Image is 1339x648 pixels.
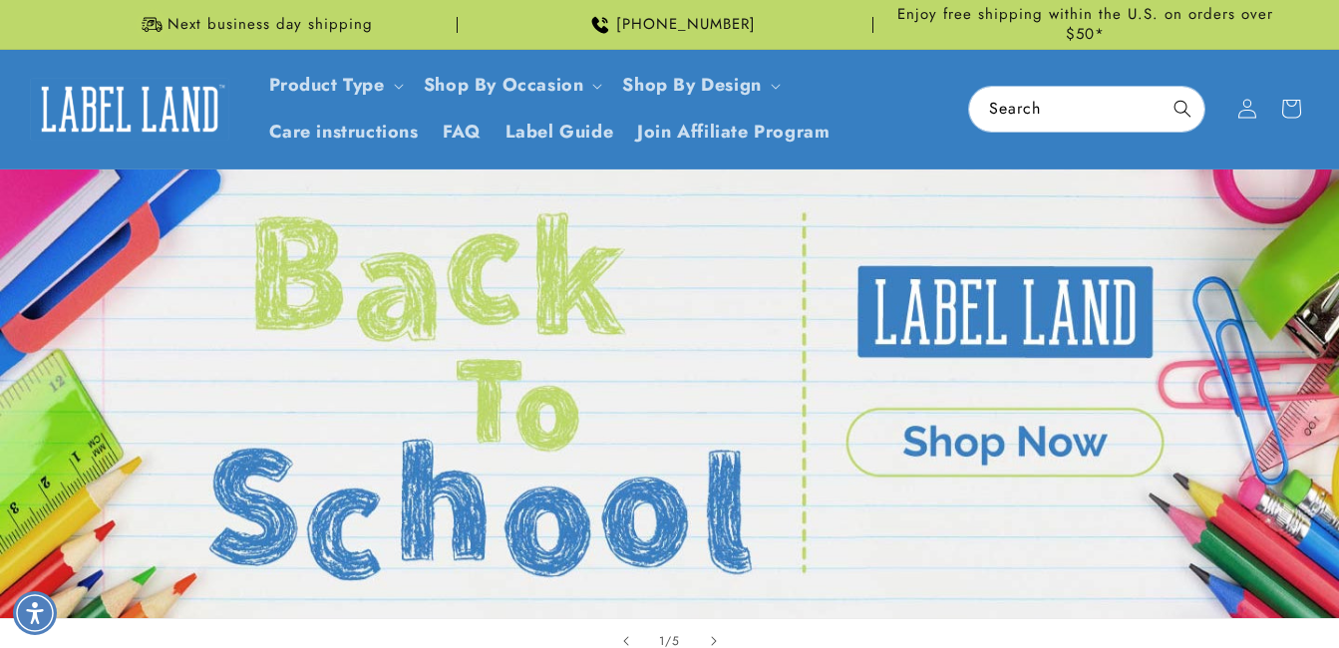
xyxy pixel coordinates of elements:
[23,71,237,148] a: Label Land
[881,5,1289,44] span: Enjoy free shipping within the U.S. on orders over $50*
[412,62,611,109] summary: Shop By Occasion
[269,121,419,144] span: Care instructions
[610,62,788,109] summary: Shop By Design
[257,62,412,109] summary: Product Type
[257,109,431,156] a: Care instructions
[1161,87,1204,131] button: Search
[494,109,626,156] a: Label Guide
[167,15,373,35] span: Next business day shipping
[431,109,494,156] a: FAQ
[443,121,482,144] span: FAQ
[30,78,229,140] img: Label Land
[269,72,385,98] a: Product Type
[920,554,1319,628] iframe: Gorgias Floating Chat
[637,121,830,144] span: Join Affiliate Program
[625,109,841,156] a: Join Affiliate Program
[13,591,57,635] div: Accessibility Menu
[616,15,756,35] span: [PHONE_NUMBER]
[424,74,584,97] span: Shop By Occasion
[622,72,761,98] a: Shop By Design
[505,121,614,144] span: Label Guide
